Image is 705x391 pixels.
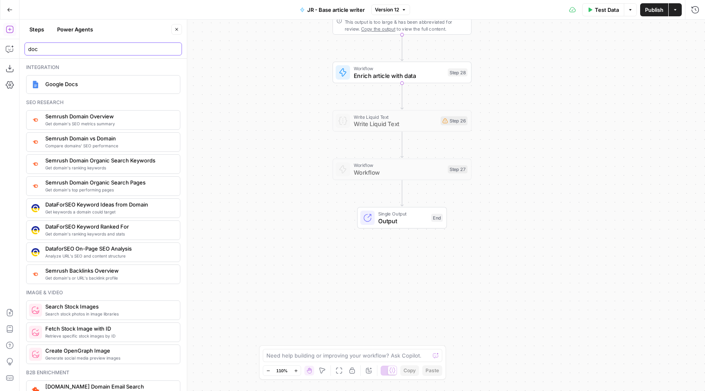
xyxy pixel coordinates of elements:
span: [DOMAIN_NAME] Domain Email Search [45,382,173,391]
div: Image & video [26,289,180,296]
div: WorkflowWorkflowStep 27 [333,158,472,180]
span: Semrush Domain Organic Search Pages [45,178,173,187]
span: Get domain's SEO metrics summary [45,120,173,127]
input: Search steps [28,45,178,53]
span: Search Stock Images [45,302,173,311]
img: 3iojl28do7crl10hh26nxau20pae [31,226,40,234]
span: JR - Base article writer [307,6,365,14]
span: Search stock photos in image libraries [45,311,173,317]
span: Publish [645,6,663,14]
div: This output is too large & has been abbreviated for review. to view the full content. [345,18,468,32]
img: pyizt6wx4h99f5rkgufsmugliyey [31,350,40,358]
img: p4kt2d9mz0di8532fmfgvfq6uqa0 [31,160,40,167]
span: Get domain's or URL's backlink profile [45,275,173,281]
span: Workflow [354,162,444,169]
button: JR - Base article writer [295,3,370,16]
img: qj0lddqgokrswkyaqb1p9cmo0sp5 [31,204,40,212]
span: Output [378,216,428,225]
button: Steps [24,23,49,36]
span: DataForSEO Keyword Ranked For [45,222,173,231]
img: 4e4w6xi9sjogcjglmt5eorgxwtyu [31,116,40,123]
div: Write Liquid TextWrite Liquid TextStep 26 [333,110,472,132]
span: Enrich article with data [354,71,444,80]
img: zn8kcn4lc16eab7ly04n2pykiy7x [31,138,40,145]
span: Semrush Domain Overview [45,112,173,120]
span: Get keywords a domain could target [45,209,173,215]
div: Integration [26,64,180,71]
span: Copy [403,367,416,374]
g: Edge from step_27 to end [401,180,403,206]
span: Semrush Backlinks Overview [45,267,173,275]
div: Step 26 [441,116,468,125]
span: Workflow [354,168,444,177]
span: Get domain's top performing pages [45,187,173,193]
span: Single Output [378,210,428,218]
div: WorkflowEnrich article with dataStep 28 [333,62,472,83]
span: Generate social media preview images [45,355,173,361]
span: Test Data [595,6,619,14]
span: DataForSEO Keyword Ideas from Domain [45,200,173,209]
div: End [431,214,443,222]
img: y3iv96nwgxbwrvt76z37ug4ox9nv [31,248,40,256]
span: Google Docs [45,80,173,88]
button: Paste [422,365,442,376]
span: Paste [426,367,439,374]
span: Workflow [354,65,444,72]
span: Write Liquid Text [354,113,437,120]
span: Fetch Stock Image with ID [45,324,173,333]
img: Instagram%20post%20-%201%201.png [31,80,40,89]
span: Analyze URL's SEO and content structure [45,253,173,259]
span: Version 12 [375,6,399,13]
g: Edge from step_28 to step_26 [401,83,403,109]
div: Step 27 [448,165,468,173]
span: Get domain's ranking keywords and stats [45,231,173,237]
span: DataforSEO On-Page SEO Analysis [45,244,173,253]
div: Seo research [26,99,180,106]
button: Publish [640,3,668,16]
span: Semrush Domain Organic Search Keywords [45,156,173,164]
div: Single OutputOutputEnd [333,207,472,229]
span: Semrush Domain vs Domain [45,134,173,142]
button: Copy [400,365,419,376]
img: otu06fjiulrdwrqmbs7xihm55rg9 [31,182,40,189]
span: Compare domains' SEO performance [45,142,173,149]
span: 110% [276,367,288,374]
span: Write Liquid Text [354,120,437,129]
button: Test Data [582,3,624,16]
div: Step 28 [448,68,468,76]
span: Copy the output [361,26,395,31]
button: Version 12 [371,4,410,15]
g: Edge from step_22 to step_28 [401,35,403,61]
div: B2b enrichment [26,369,180,376]
img: 3lyvnidk9veb5oecvmize2kaffdg [31,271,40,278]
span: Get domain's ranking keywords [45,164,173,171]
g: Edge from step_26 to step_27 [401,131,403,158]
button: Power Agents [52,23,98,36]
span: Create OpenGraph Image [45,347,173,355]
span: Retrieve specific stock images by ID [45,333,173,339]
